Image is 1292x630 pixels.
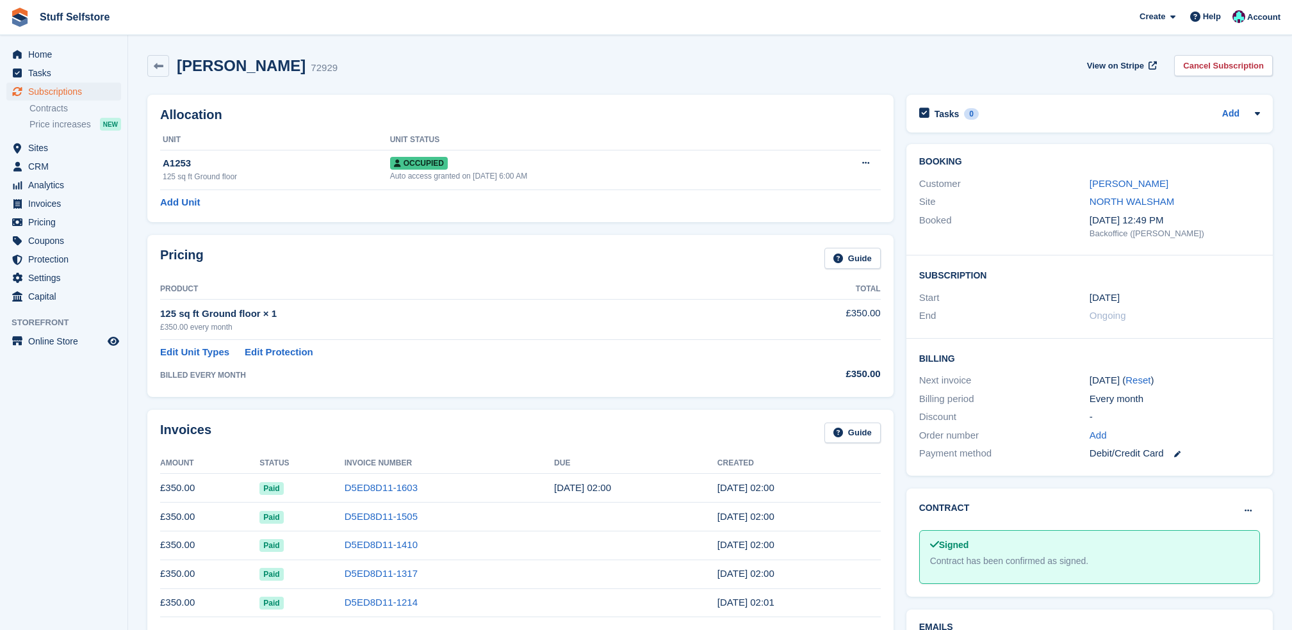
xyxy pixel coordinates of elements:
[6,332,121,350] a: menu
[28,213,105,231] span: Pricing
[28,139,105,157] span: Sites
[177,57,306,74] h2: [PERSON_NAME]
[1082,55,1159,76] a: View on Stripe
[935,108,960,120] h2: Tasks
[160,279,747,300] th: Product
[1090,178,1168,189] a: [PERSON_NAME]
[747,299,880,339] td: £350.00
[919,446,1090,461] div: Payment method
[160,130,390,150] th: Unit
[554,453,717,474] th: Due
[345,597,418,608] a: D5ED8D11-1214
[824,423,881,444] a: Guide
[1090,373,1260,388] div: [DATE] ( )
[930,538,1249,552] div: Signed
[100,118,121,131] div: NEW
[160,560,259,588] td: £350.00
[1140,10,1165,23] span: Create
[28,232,105,250] span: Coupons
[390,157,448,170] span: Occupied
[345,482,418,493] a: D5ED8D11-1603
[554,482,611,493] time: 2025-08-19 01:00:00 UTC
[28,157,105,175] span: CRM
[29,102,121,115] a: Contracts
[29,117,121,131] a: Price increases NEW
[28,250,105,268] span: Protection
[6,176,121,194] a: menu
[747,279,880,300] th: Total
[35,6,115,28] a: Stuff Selfstore
[717,453,881,474] th: Created
[919,410,1090,424] div: Discount
[28,45,105,63] span: Home
[28,287,105,305] span: Capital
[160,248,204,269] h2: Pricing
[28,176,105,194] span: Analytics
[6,83,121,101] a: menu
[1222,107,1239,122] a: Add
[919,157,1260,167] h2: Booking
[390,130,801,150] th: Unit Status
[160,588,259,617] td: £350.00
[160,423,211,444] h2: Invoices
[1090,310,1126,321] span: Ongoing
[1090,410,1260,424] div: -
[160,474,259,503] td: £350.00
[259,453,344,474] th: Status
[160,108,881,122] h2: Allocation
[160,307,747,321] div: 125 sq ft Ground floor × 1
[6,232,121,250] a: menu
[6,195,121,213] a: menu
[717,539,774,550] time: 2025-06-18 01:00:32 UTC
[345,511,418,522] a: D5ED8D11-1505
[6,64,121,82] a: menu
[345,453,554,474] th: Invoice Number
[345,568,418,579] a: D5ED8D11-1317
[28,269,105,287] span: Settings
[1090,446,1260,461] div: Debit/Credit Card
[259,511,283,524] span: Paid
[919,268,1260,281] h2: Subscription
[919,291,1090,305] div: Start
[717,511,774,522] time: 2025-07-18 01:00:40 UTC
[1174,55,1273,76] a: Cancel Subscription
[6,213,121,231] a: menu
[1090,428,1107,443] a: Add
[163,156,390,171] div: A1253
[311,61,338,76] div: 72929
[160,453,259,474] th: Amount
[28,64,105,82] span: Tasks
[6,139,121,157] a: menu
[259,568,283,581] span: Paid
[259,482,283,495] span: Paid
[717,597,774,608] time: 2025-04-18 01:01:01 UTC
[10,8,29,27] img: stora-icon-8386f47178a22dfd0bd8f6a31ec36ba5ce8667c1dd55bd0f319d3a0aa187defe.svg
[717,568,774,579] time: 2025-05-18 01:00:50 UTC
[259,597,283,610] span: Paid
[106,334,121,349] a: Preview store
[930,554,1249,568] div: Contract has been confirmed as signed.
[259,539,283,552] span: Paid
[919,501,970,515] h2: Contract
[160,369,747,381] div: BILLED EVERY MONTH
[1232,10,1245,23] img: Simon Gardner
[28,332,105,350] span: Online Store
[919,177,1090,191] div: Customer
[919,351,1260,364] h2: Billing
[6,250,121,268] a: menu
[824,248,881,269] a: Guide
[919,213,1090,240] div: Booked
[28,83,105,101] span: Subscriptions
[919,428,1090,443] div: Order number
[1247,11,1280,24] span: Account
[6,287,121,305] a: menu
[1087,60,1144,72] span: View on Stripe
[6,45,121,63] a: menu
[245,345,313,360] a: Edit Protection
[1090,213,1260,228] div: [DATE] 12:49 PM
[390,170,801,182] div: Auto access granted on [DATE] 6:00 AM
[919,195,1090,209] div: Site
[1125,375,1150,385] a: Reset
[919,309,1090,323] div: End
[1090,291,1120,305] time: 2025-02-18 01:00:00 UTC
